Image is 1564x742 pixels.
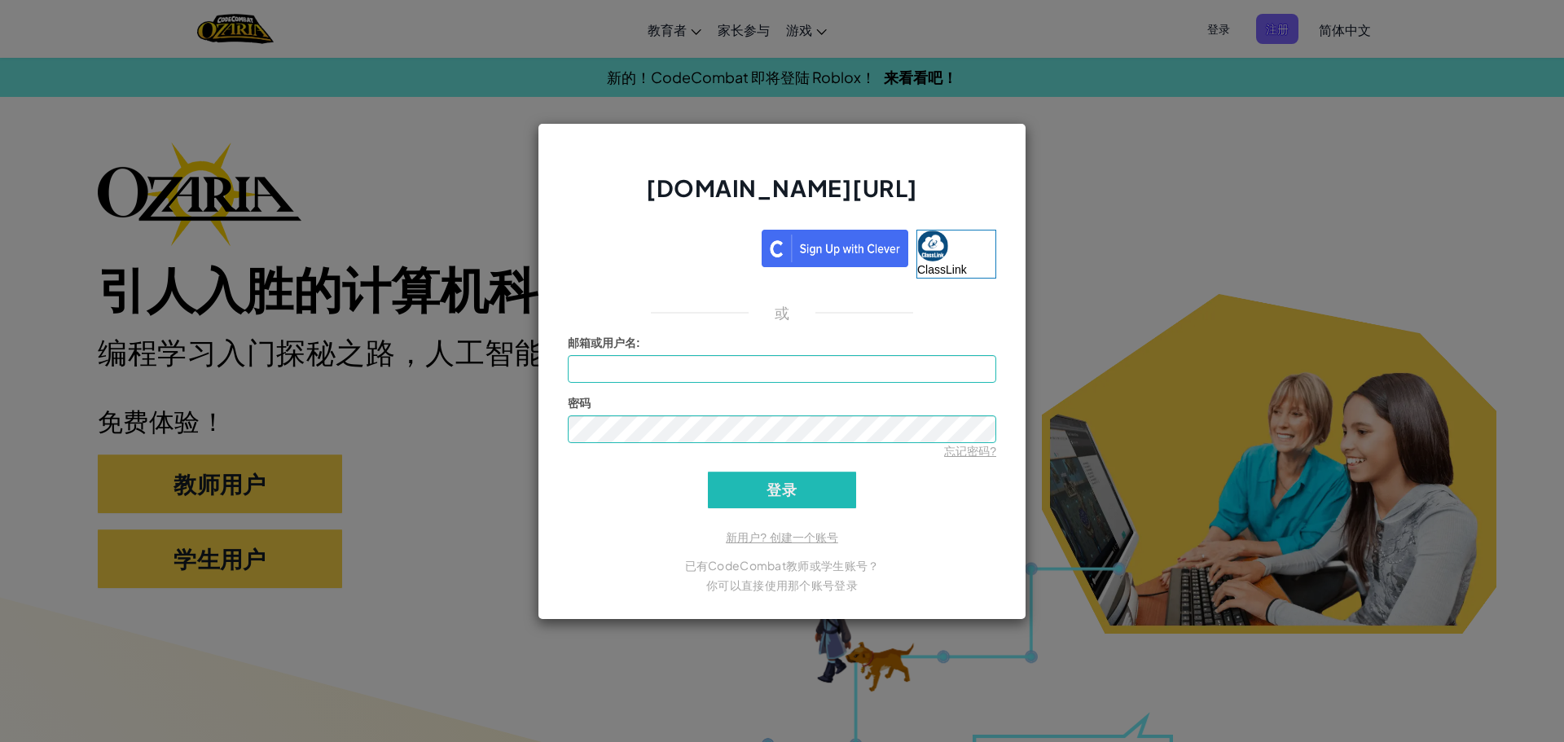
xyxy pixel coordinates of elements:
a: 忘记密码? [944,445,996,458]
iframe: 「使用 Google 帳戶登入」按鈕 [560,228,762,264]
span: ClassLink [917,263,967,276]
span: 密码 [568,397,591,410]
label: : [568,335,640,351]
span: 邮箱或用户名 [568,336,636,349]
img: clever_sso_button@2x.png [762,230,908,267]
a: 新用户? 创建一个账号 [726,531,838,544]
input: 登录 [708,472,856,508]
p: 或 [775,303,789,323]
h2: [DOMAIN_NAME][URL] [568,173,996,220]
p: 已有CodeCombat教师或学生账号？ [568,555,996,575]
p: 你可以直接使用那个账号登录 [568,575,996,595]
img: classlink-logo-small.png [917,231,948,261]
